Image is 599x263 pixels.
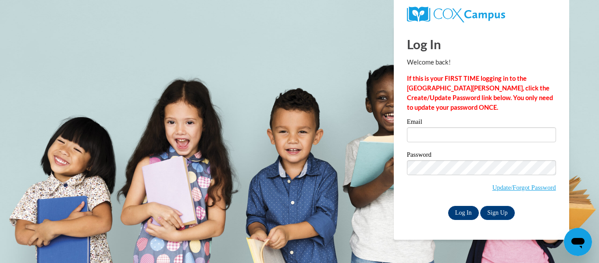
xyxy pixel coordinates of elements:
input: Log In [448,206,479,220]
h1: Log In [407,35,556,53]
img: COX Campus [407,7,505,22]
a: Update/Forgot Password [492,184,556,191]
p: Welcome back! [407,58,556,67]
a: COX Campus [407,7,556,22]
iframe: Button to launch messaging window [564,228,592,256]
label: Password [407,151,556,160]
label: Email [407,119,556,127]
a: Sign Up [480,206,514,220]
strong: If this is your FIRST TIME logging in to the [GEOGRAPHIC_DATA][PERSON_NAME], click the Create/Upd... [407,75,553,111]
